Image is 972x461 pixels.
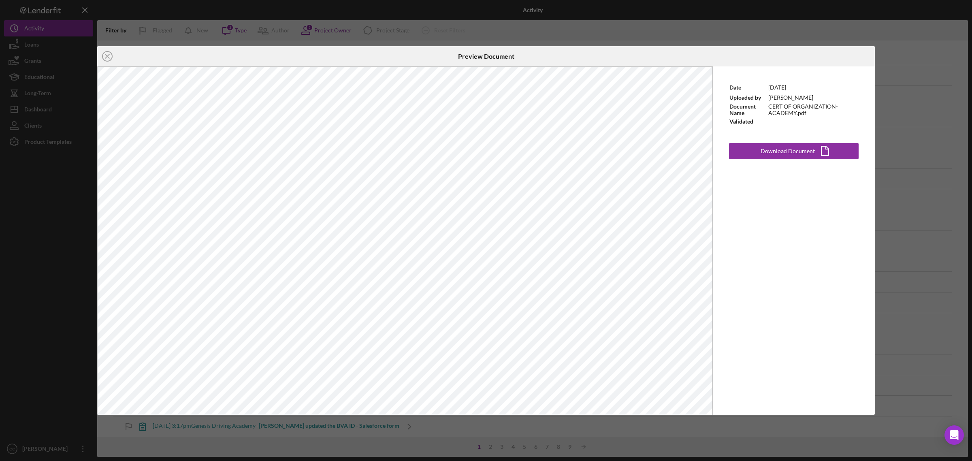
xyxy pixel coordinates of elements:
[761,143,815,159] div: Download Document
[729,143,859,159] button: Download Document
[768,103,859,117] td: CERT OF ORGANIZATION-ACADEMY.pdf
[458,53,514,60] h6: Preview Document
[729,103,756,116] b: Document Name
[944,425,964,445] div: Open Intercom Messenger
[768,83,859,93] td: [DATE]
[729,94,761,101] b: Uploaded by
[729,84,741,91] b: Date
[729,118,753,125] b: Validated
[768,93,859,103] td: [PERSON_NAME]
